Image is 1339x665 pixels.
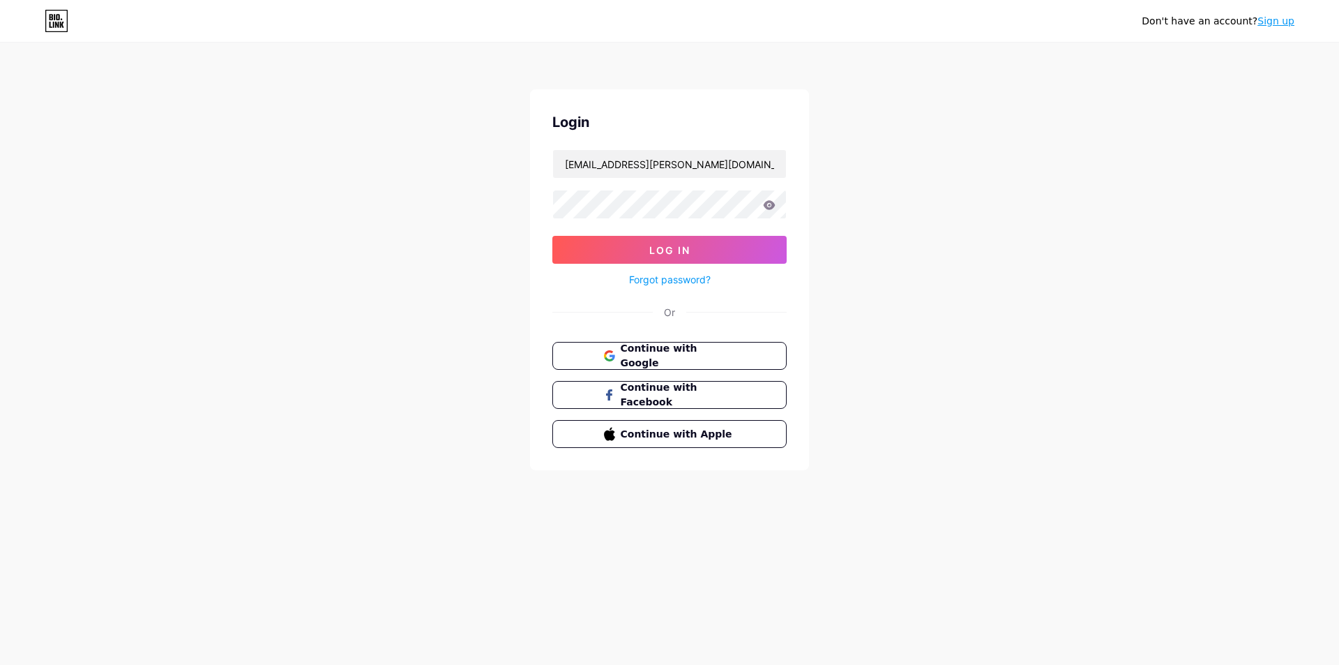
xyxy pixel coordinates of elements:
[649,244,690,256] span: Log In
[629,272,711,287] a: Forgot password?
[552,381,787,409] button: Continue with Facebook
[1257,15,1294,27] a: Sign up
[621,341,736,371] span: Continue with Google
[621,380,736,410] span: Continue with Facebook
[552,236,787,264] button: Log In
[664,305,675,320] div: Or
[553,150,786,178] input: Username
[552,420,787,448] button: Continue with Apple
[552,112,787,133] div: Login
[552,342,787,370] button: Continue with Google
[1142,14,1294,29] div: Don't have an account?
[621,427,736,442] span: Continue with Apple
